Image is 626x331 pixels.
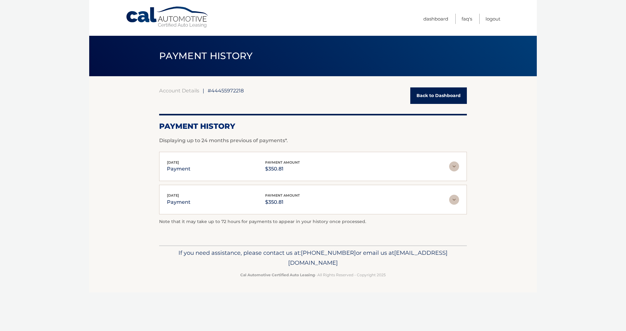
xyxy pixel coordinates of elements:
[208,87,244,94] span: #44455972218
[240,273,315,277] strong: Cal Automotive Certified Auto Leasing
[159,137,467,144] p: Displaying up to 24 months previous of payments*.
[159,218,467,226] p: Note that it may take up to 72 hours for payments to appear in your history once processed.
[449,195,459,205] img: accordion-rest.svg
[265,198,300,207] p: $350.81
[203,87,204,94] span: |
[265,193,300,198] span: payment amount
[167,160,179,165] span: [DATE]
[163,248,463,268] p: If you need assistance, please contact us at: or email us at
[449,161,459,171] img: accordion-rest.svg
[410,87,467,104] a: Back to Dashboard
[167,165,191,173] p: payment
[163,272,463,278] p: - All Rights Reserved - Copyright 2025
[126,6,209,28] a: Cal Automotive
[159,87,199,94] a: Account Details
[265,160,300,165] span: payment amount
[265,165,300,173] p: $350.81
[167,198,191,207] p: payment
[423,14,448,24] a: Dashboard
[301,249,356,256] span: [PHONE_NUMBER]
[486,14,500,24] a: Logout
[159,50,253,62] span: PAYMENT HISTORY
[462,14,472,24] a: FAQ's
[167,193,179,198] span: [DATE]
[159,122,467,131] h2: Payment History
